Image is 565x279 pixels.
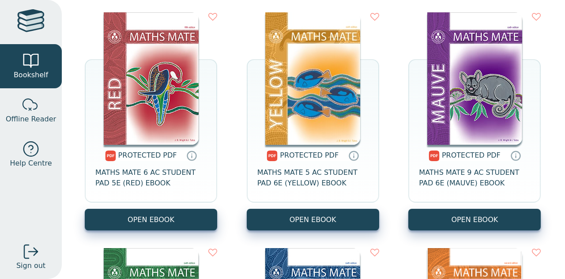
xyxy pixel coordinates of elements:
a: OPEN EBOOK [408,209,541,230]
a: Protected PDFs cannot be printed, copied or shared. They can be accessed online through Education... [348,150,359,161]
span: Bookshelf [14,70,48,80]
img: pdf.svg [105,151,116,161]
span: PROTECTED PDF [118,151,177,159]
img: 90e00fb2-9784-4c15-b68c-75853570eb3f.jpg [427,12,522,145]
span: Sign out [16,260,45,271]
span: Offline Reader [6,114,56,124]
span: PROTECTED PDF [442,151,501,159]
img: 7f349f5d-d8a4-4e74-a35d-9ac1ed2ce908.jpg [265,12,360,145]
img: pdf.svg [429,151,440,161]
span: MATHS MATE 6 AC STUDENT PAD 5E (RED) EBOOK [95,167,207,189]
span: PROTECTED PDF [280,151,339,159]
span: MATHS MATE 9 AC STUDENT PAD 6E (MAUVE) EBOOK [419,167,530,189]
span: Help Centre [10,158,52,169]
a: OPEN EBOOK [85,209,217,230]
img: pdf.svg [267,151,278,161]
a: Protected PDFs cannot be printed, copied or shared. They can be accessed online through Education... [510,150,521,161]
a: OPEN EBOOK [247,209,379,230]
a: Protected PDFs cannot be printed, copied or shared. They can be accessed online through Education... [186,150,197,161]
img: 2ee3b41f-58c3-4381-a1d9-72ce36f41018.jpg [104,12,199,145]
span: MATHS MATE 5 AC STUDENT PAD 6E (YELLOW) EBOOK [257,167,369,189]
